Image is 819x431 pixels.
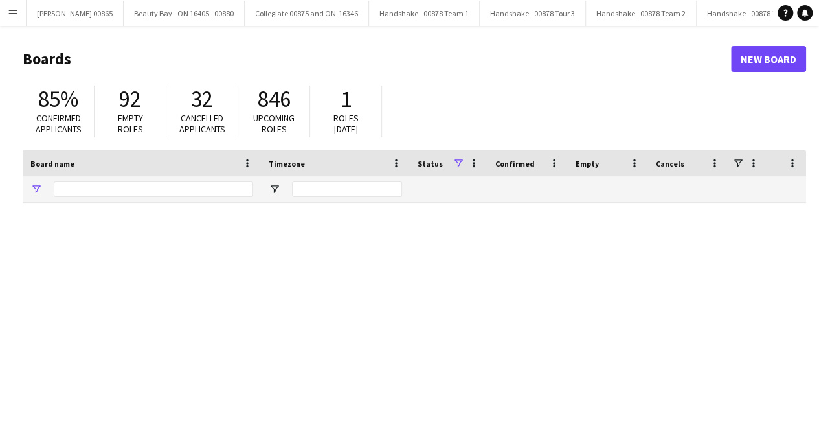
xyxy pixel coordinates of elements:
[495,159,535,169] span: Confirmed
[480,1,586,26] button: Handshake - 00878 Tour 3
[369,1,480,26] button: Handshake - 00878 Team 1
[586,1,697,26] button: Handshake - 00878 Team 2
[179,112,225,135] span: Cancelled applicants
[341,85,352,113] span: 1
[118,112,143,135] span: Empty roles
[119,85,141,113] span: 92
[36,112,82,135] span: Confirmed applicants
[292,181,402,197] input: Timezone Filter Input
[731,46,806,72] a: New Board
[269,159,305,169] span: Timezone
[30,159,74,169] span: Board name
[656,159,684,169] span: Cancels
[269,183,280,195] button: Open Filter Menu
[23,49,731,69] h1: Boards
[258,85,291,113] span: 846
[30,183,42,195] button: Open Filter Menu
[191,85,213,113] span: 32
[697,1,807,26] button: Handshake - 00878 Team 4
[253,112,295,135] span: Upcoming roles
[27,1,124,26] button: [PERSON_NAME] 00865
[418,159,443,169] span: Status
[124,1,245,26] button: Beauty Bay - ON 16405 - 00880
[576,159,599,169] span: Empty
[333,112,359,135] span: Roles [DATE]
[54,181,253,197] input: Board name Filter Input
[245,1,369,26] button: Collegiate 00875 and ON-16346
[38,85,78,113] span: 85%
